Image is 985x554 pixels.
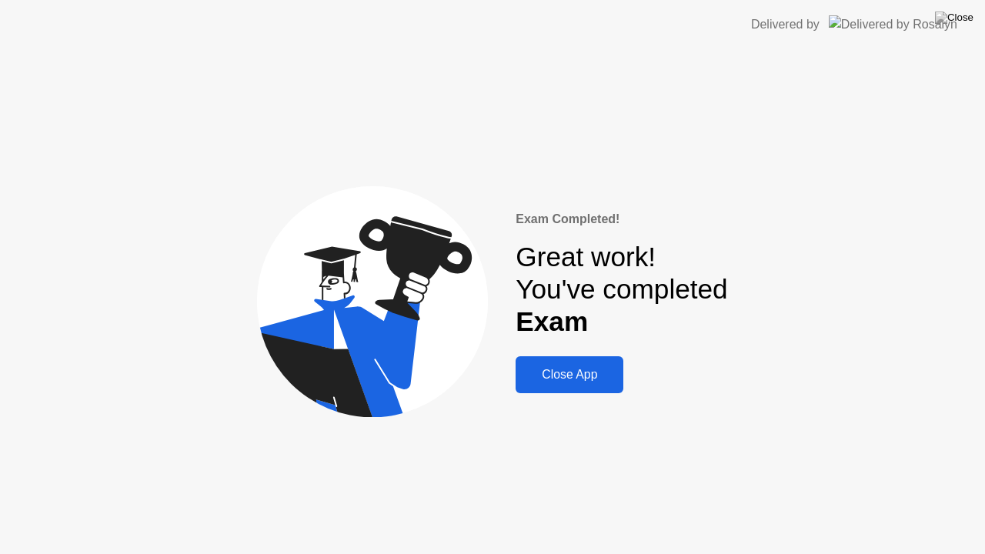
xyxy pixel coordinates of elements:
[829,15,957,33] img: Delivered by Rosalyn
[751,15,820,34] div: Delivered by
[516,241,727,339] div: Great work! You've completed
[516,210,727,229] div: Exam Completed!
[516,306,588,336] b: Exam
[935,12,973,24] img: Close
[516,356,623,393] button: Close App
[520,368,619,382] div: Close App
